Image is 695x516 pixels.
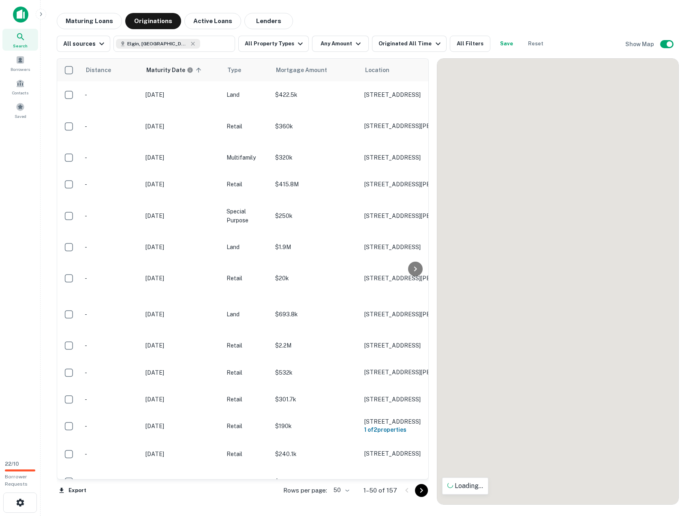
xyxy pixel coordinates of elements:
p: [STREET_ADDRESS] [364,478,470,485]
p: Retail [227,368,267,377]
span: Maturity dates displayed may be estimated. Please contact the lender for the most accurate maturi... [146,66,204,75]
p: 1–50 of 157 [364,486,397,495]
p: [DATE] [145,90,218,99]
button: Export [57,484,88,497]
p: - [85,211,137,220]
p: [DATE] [145,450,218,458]
p: $1.9M [275,243,356,252]
div: Maturity dates displayed may be estimated. Please contact the lender for the most accurate maturi... [146,66,193,75]
p: - [85,90,137,99]
span: Location [365,65,400,75]
span: Borrower Requests [5,474,28,487]
p: - [85,122,137,131]
p: - [85,180,137,189]
button: All Filters [450,36,490,52]
p: Special Purpose [227,207,267,225]
p: Retail [227,341,267,350]
p: [DATE] [145,341,218,350]
span: Search [13,43,28,49]
p: Retail [227,450,267,458]
button: Originations [125,13,181,29]
p: - [85,368,137,377]
p: [STREET_ADDRESS][PERSON_NAME] [364,275,470,282]
p: [DATE] [145,243,218,252]
p: - [85,395,137,404]
p: [DATE] [145,477,218,486]
p: $693.8k [275,310,356,319]
p: Land [227,243,267,252]
p: - [85,274,137,283]
p: [DATE] [145,180,218,189]
p: $20k [275,274,356,283]
p: $415.8M [275,180,356,189]
p: $360k [275,122,356,131]
p: Retail [227,180,267,189]
p: [STREET_ADDRESS] [364,450,470,457]
p: - [85,450,137,458]
p: [STREET_ADDRESS] [364,418,470,425]
p: [STREET_ADDRESS][PERSON_NAME] [364,122,470,130]
p: - [85,422,137,431]
a: Search [2,29,38,51]
span: 22 / 10 [5,461,19,467]
p: $320k [275,153,356,162]
p: Retail [227,122,267,131]
p: [STREET_ADDRESS] [364,396,470,403]
button: Any Amount [312,36,369,52]
p: [DATE] [145,211,218,220]
p: Rows per page: [283,486,327,495]
p: [STREET_ADDRESS][PERSON_NAME] [364,311,470,318]
p: [DATE] [145,274,218,283]
p: $422.5k [275,90,356,99]
button: All sources [57,36,110,52]
p: [DATE] [145,122,218,131]
p: [STREET_ADDRESS] [364,243,470,251]
p: [STREET_ADDRESS][PERSON_NAME] [364,181,470,188]
p: Retail [227,395,267,404]
p: Multifamily [227,153,267,162]
p: $250k [275,211,356,220]
a: Saved [2,99,38,121]
p: [STREET_ADDRESS] [364,154,470,161]
p: $260k [275,477,356,486]
p: $240.1k [275,450,356,458]
p: $532k [275,368,356,377]
p: [STREET_ADDRESS] [364,342,470,349]
p: [STREET_ADDRESS][PERSON_NAME] [364,369,470,376]
h6: 1 of 2 properties [364,425,470,434]
a: Borrowers [2,52,38,74]
a: Contacts [2,76,38,98]
p: [DATE] [145,153,218,162]
th: Type [222,59,271,81]
h6: Maturity Date [146,66,185,75]
p: Retail [227,274,267,283]
p: [STREET_ADDRESS][PERSON_NAME] [364,212,470,220]
span: Distance [86,65,111,75]
p: Land [227,90,267,99]
p: - [85,153,137,162]
p: - [85,310,137,319]
p: Self Storage [227,477,267,486]
p: [DATE] [145,310,218,319]
button: Reset [523,36,549,52]
th: Maturity dates displayed may be estimated. Please contact the lender for the most accurate maturi... [141,59,222,81]
p: Loading... [447,481,483,491]
p: - [85,477,137,486]
p: Retail [227,422,267,431]
button: Go to next page [415,484,428,497]
div: 50 [330,484,351,496]
p: [STREET_ADDRESS] [364,91,470,98]
span: Saved [15,113,26,119]
p: [DATE] [145,422,218,431]
p: $301.7k [275,395,356,404]
iframe: Chat Widget [654,451,695,490]
button: Lenders [244,13,293,29]
p: $2.2M [275,341,356,350]
h6: Show Map [625,40,655,49]
p: [DATE] [145,368,218,377]
div: Originated All Time [379,39,443,49]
